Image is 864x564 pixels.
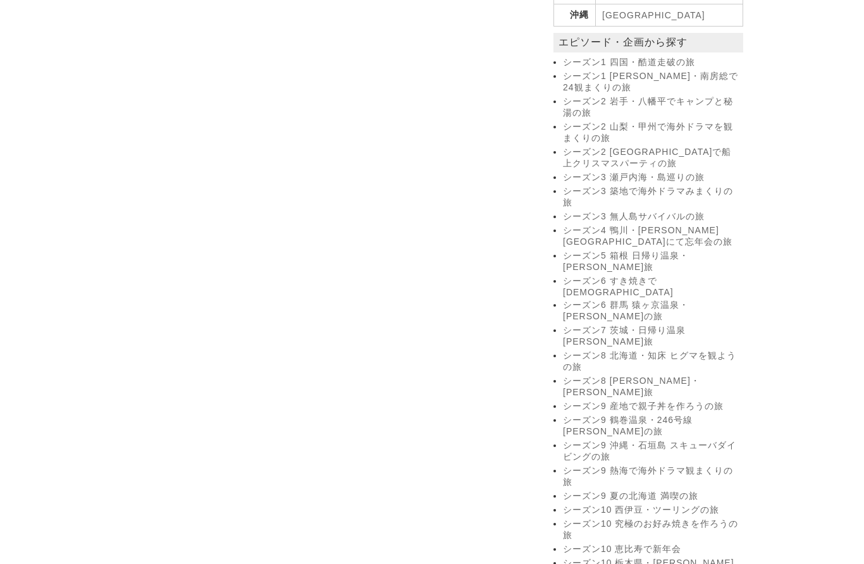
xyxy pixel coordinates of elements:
a: シーズン3 築地で海外ドラマみまくりの旅 [563,186,740,209]
a: シーズン2 山梨・甲州で海外ドラマを観まくりの旅 [563,121,740,144]
a: [GEOGRAPHIC_DATA] [602,10,705,20]
a: シーズン10 恵比寿で新年会 [563,544,740,555]
a: シーズン9 産地で親子丼を作ろうの旅 [563,401,740,412]
a: シーズン6 すき焼きで[DEMOGRAPHIC_DATA] [563,276,740,297]
a: シーズン9 熱海で海外ドラマ観まくりの旅 [563,465,740,488]
a: シーズン1 四国・酷道走破の旅 [563,57,740,68]
a: シーズン9 夏の北海道 満喫の旅 [563,491,740,502]
a: シーズン2 岩手・八幡平でキャンプと秘湯の旅 [563,96,740,119]
a: シーズン2 [GEOGRAPHIC_DATA]で船上クリスマスパーティの旅 [563,147,740,169]
p: エピソード・企画から探す [553,33,743,52]
a: シーズン9 沖縄・石垣島 スキューバダイビングの旅 [563,440,740,463]
a: シーズン3 無人島サバイバルの旅 [563,211,740,223]
a: シーズン8 [PERSON_NAME]・[PERSON_NAME]旅 [563,376,740,398]
th: 沖縄 [554,4,596,27]
a: シーズン6 群馬 猿ヶ京温泉・[PERSON_NAME]の旅 [563,300,740,322]
a: シーズン5 箱根 日帰り温泉・[PERSON_NAME]旅 [563,250,740,273]
a: シーズン10 西伊豆・ツーリングの旅 [563,505,740,516]
a: シーズン4 鴨川・[PERSON_NAME][GEOGRAPHIC_DATA]にて忘年会の旅 [563,225,740,248]
a: シーズン10 究極のお好み焼きを作ろうの旅 [563,518,740,541]
a: シーズン8 北海道・知床 ヒグマを観ようの旅 [563,350,740,373]
a: シーズン1 [PERSON_NAME]・南房総で24観まくりの旅 [563,71,740,94]
a: シーズン9 鶴巻温泉・246号線 [PERSON_NAME]の旅 [563,415,740,438]
a: シーズン3 瀬戸内海・島巡りの旅 [563,172,740,183]
a: シーズン7 茨城・日帰り温泉 [PERSON_NAME]旅 [563,325,740,348]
